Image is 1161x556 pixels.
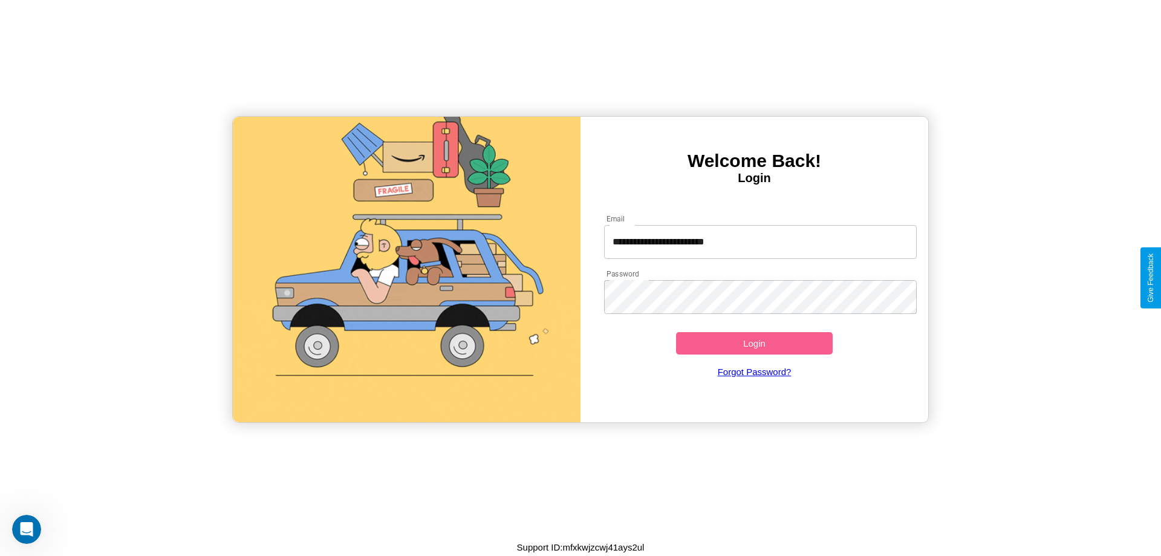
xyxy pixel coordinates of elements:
img: gif [233,117,580,422]
p: Support ID: mfxkwjzcwj41ays2ul [517,539,645,555]
label: Email [607,214,625,224]
h3: Welcome Back! [580,151,928,171]
h4: Login [580,171,928,185]
div: Give Feedback [1146,253,1155,303]
label: Password [607,269,639,279]
a: Forgot Password? [598,355,911,389]
iframe: Intercom live chat [12,515,41,544]
button: Login [676,332,833,355]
